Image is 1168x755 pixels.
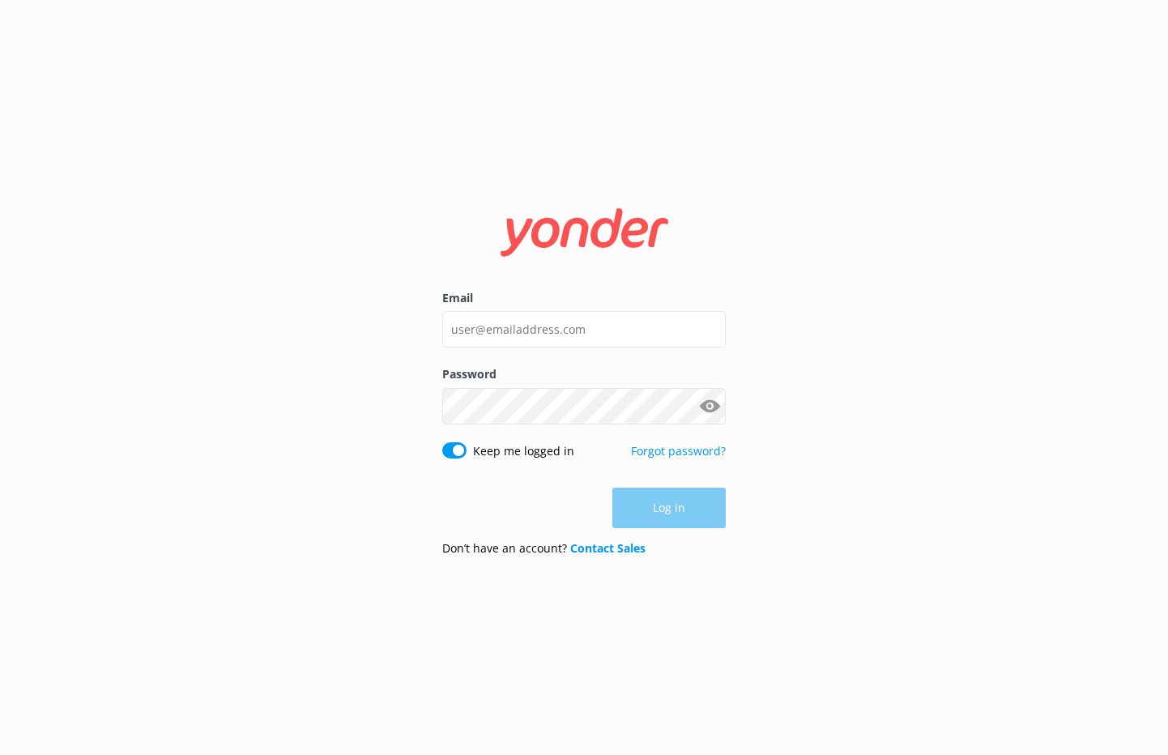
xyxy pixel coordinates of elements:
[570,540,646,556] a: Contact Sales
[442,311,726,348] input: user@emailaddress.com
[473,442,574,460] label: Keep me logged in
[442,540,646,557] p: Don’t have an account?
[631,443,726,459] a: Forgot password?
[693,390,726,422] button: Show password
[442,289,726,307] label: Email
[442,365,726,383] label: Password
